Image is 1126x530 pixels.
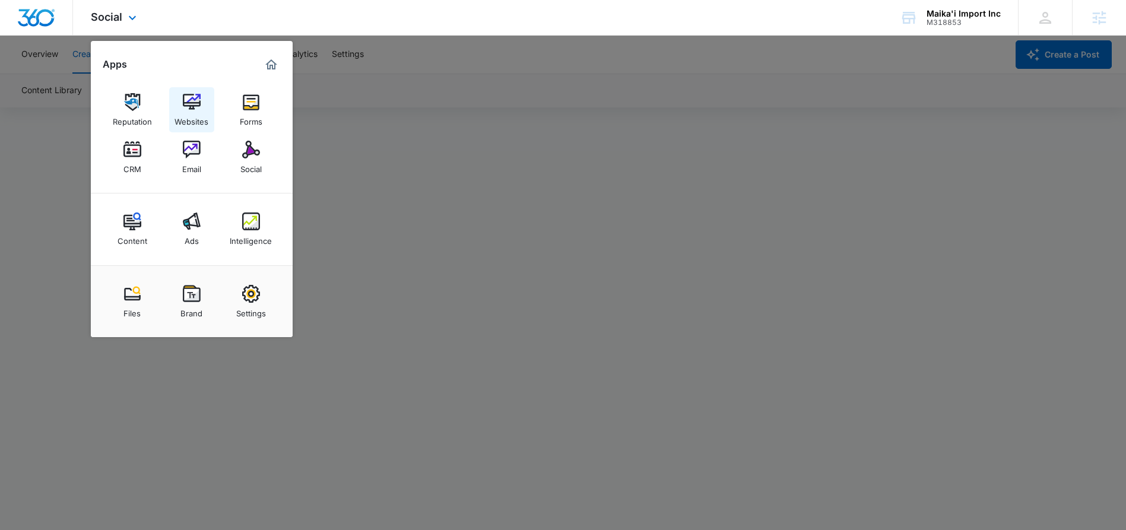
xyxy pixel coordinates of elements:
[927,18,1001,27] div: account id
[180,303,202,318] div: Brand
[169,279,214,324] a: Brand
[123,303,141,318] div: Files
[113,111,152,126] div: Reputation
[103,59,127,70] h2: Apps
[110,135,155,180] a: CRM
[229,135,274,180] a: Social
[175,111,208,126] div: Websites
[262,55,281,74] a: Marketing 360® Dashboard
[91,11,122,23] span: Social
[169,87,214,132] a: Websites
[927,9,1001,18] div: account name
[182,158,201,174] div: Email
[240,111,262,126] div: Forms
[185,230,199,246] div: Ads
[229,279,274,324] a: Settings
[110,87,155,132] a: Reputation
[230,230,272,246] div: Intelligence
[123,158,141,174] div: CRM
[118,230,147,246] div: Content
[169,207,214,252] a: Ads
[236,303,266,318] div: Settings
[240,158,262,174] div: Social
[110,207,155,252] a: Content
[229,207,274,252] a: Intelligence
[110,279,155,324] a: Files
[169,135,214,180] a: Email
[229,87,274,132] a: Forms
